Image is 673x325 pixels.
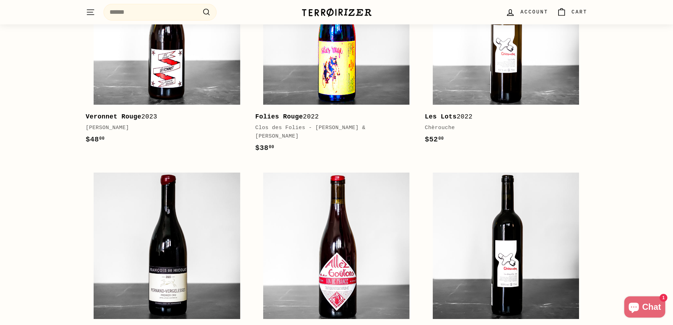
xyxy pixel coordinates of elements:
span: $52 [425,135,444,144]
b: Veronnet Rouge [86,113,142,120]
inbox-online-store-chat: Shopify online store chat [622,296,667,319]
a: Account [501,2,552,23]
div: [PERSON_NAME] [86,124,241,132]
b: Folies Rouge [255,113,303,120]
span: Account [520,8,548,16]
span: $48 [86,135,105,144]
div: Clos des Folies - [PERSON_NAME] & [PERSON_NAME] [255,124,411,141]
sup: 00 [438,136,444,141]
div: 2023 [86,112,241,122]
div: 2022 [425,112,580,122]
sup: 00 [269,145,274,150]
span: $38 [255,144,274,152]
div: Chèrouche [425,124,580,132]
span: Cart [572,8,588,16]
b: Les Lots [425,113,456,120]
sup: 00 [99,136,105,141]
a: Cart [553,2,592,23]
div: 2022 [255,112,411,122]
